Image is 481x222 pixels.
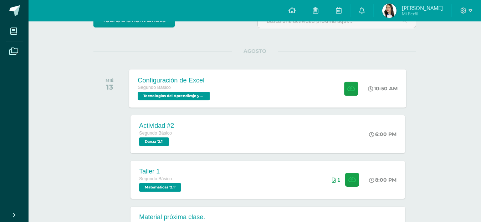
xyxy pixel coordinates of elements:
div: Material próxima clase. [139,213,205,221]
img: a22dac8e61fa634b1760ad6440772e4c.png [382,4,396,18]
div: Archivos entregados [332,177,340,183]
div: 8:00 PM [369,177,396,183]
span: AGOSTO [232,48,278,54]
div: Actividad #2 [139,122,174,130]
span: [PERSON_NAME] [402,4,443,11]
div: 6:00 PM [369,131,396,137]
span: Segundo Básico [138,85,171,90]
span: Danza '2.1' [139,137,169,146]
span: Matemáticas '2.1' [139,183,181,192]
div: Taller 1 [139,168,183,175]
span: 1 [337,177,340,183]
div: 10:50 AM [368,85,398,92]
span: Tecnologías del Aprendizaje y la Comunicación '2.1' [138,92,210,100]
span: Segundo Básico [139,131,172,136]
div: MIÉ [106,78,114,83]
div: Configuración de Excel [138,76,212,84]
span: Segundo Básico [139,176,172,181]
span: Mi Perfil [402,11,443,17]
div: 13 [106,83,114,91]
